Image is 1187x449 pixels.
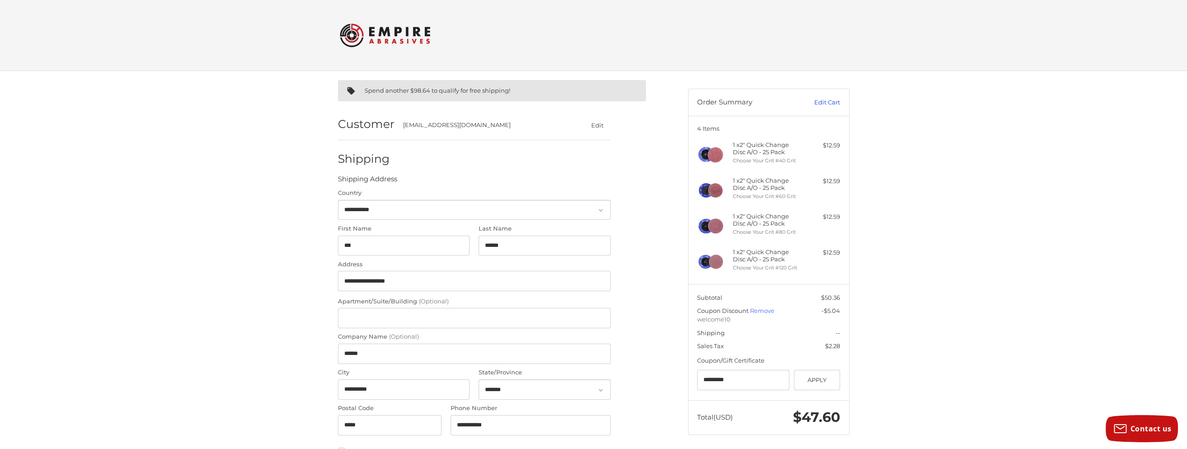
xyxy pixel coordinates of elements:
h2: Shipping [338,152,391,166]
label: State/Province [479,368,611,377]
span: welcome10 [697,315,840,324]
h3: Order Summary [697,98,794,107]
label: Postal Code [338,404,442,413]
h2: Customer [338,117,394,131]
legend: Shipping Address [338,174,397,189]
span: Total (USD) [697,413,733,421]
span: Shipping [697,329,725,336]
li: Choose Your Grit #40 Grit [733,157,802,165]
label: Country [338,189,611,198]
button: Apply [794,370,840,390]
span: $50.36 [821,294,840,301]
span: Sales Tax [697,342,724,350]
label: City [338,368,470,377]
button: Contact us [1106,415,1178,442]
label: Last Name [479,224,611,233]
h4: 1 x 2" Quick Change Disc A/O - 25 Pack [733,141,802,156]
div: $12.59 [804,141,840,150]
small: (Optional) [389,333,419,340]
input: Gift Certificate or Coupon Code [697,370,789,390]
li: Choose Your Grit #120 Grit [733,264,802,272]
label: Address [338,260,611,269]
li: Choose Your Grit #80 Grit [733,228,802,236]
div: Coupon/Gift Certificate [697,356,840,365]
label: Company Name [338,332,611,341]
span: -$5.04 [821,307,840,314]
h4: 1 x 2" Quick Change Disc A/O - 25 Pack [733,248,802,263]
h3: 4 Items [697,125,840,132]
span: $47.60 [793,409,840,425]
button: Edit [584,118,611,132]
a: Remove [750,307,774,314]
label: Apartment/Suite/Building [338,297,611,306]
span: $2.28 [825,342,840,350]
h4: 1 x 2" Quick Change Disc A/O - 25 Pack [733,177,802,192]
a: Edit Cart [794,98,840,107]
span: Spend another $98.64 to qualify for free shipping! [365,87,510,94]
div: $12.59 [804,248,840,257]
div: $12.59 [804,177,840,186]
div: [EMAIL_ADDRESS][DOMAIN_NAME] [403,121,567,130]
span: Subtotal [697,294,722,301]
span: Coupon Discount [697,307,750,314]
span: Contact us [1130,424,1172,434]
h4: 1 x 2" Quick Change Disc A/O - 25 Pack [733,213,802,227]
label: Phone Number [451,404,611,413]
label: First Name [338,224,470,233]
img: Empire Abrasives [340,18,430,53]
span: -- [836,329,840,336]
li: Choose Your Grit #60 Grit [733,193,802,200]
div: $12.59 [804,213,840,222]
small: (Optional) [419,298,449,305]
